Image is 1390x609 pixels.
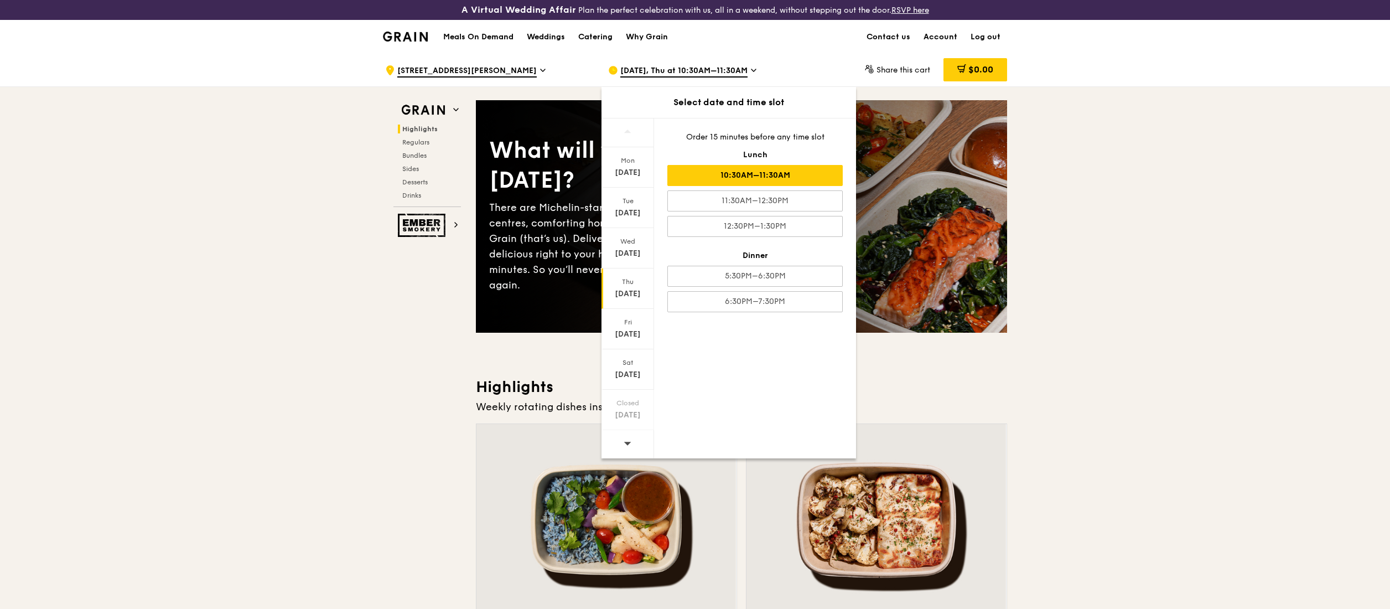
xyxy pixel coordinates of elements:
img: Grain web logo [398,100,449,120]
div: Plan the perfect celebration with us, all in a weekend, without stepping out the door. [376,4,1014,16]
a: Log out [964,20,1007,54]
a: Catering [572,20,619,54]
div: Weddings [527,20,565,54]
div: There are Michelin-star restaurants, hawker centres, comforting home-cooked classics… and Grain (... [489,200,741,293]
span: Share this cart [876,65,930,75]
div: Lunch [667,149,843,161]
div: [DATE] [603,248,652,259]
a: GrainGrain [383,19,428,53]
div: Select date and time slot [601,96,856,109]
a: Why Grain [619,20,675,54]
img: Grain [383,32,428,42]
h3: A Virtual Wedding Affair [461,4,576,16]
div: Wed [603,237,652,246]
div: Sat [603,358,652,367]
span: [DATE], Thu at 10:30AM–11:30AM [620,65,748,78]
div: Catering [578,20,613,54]
div: 5:30PM–6:30PM [667,266,843,287]
h3: Highlights [476,377,1007,397]
div: What will you eat [DATE]? [489,136,741,195]
div: Tue [603,197,652,205]
div: [DATE] [603,329,652,340]
span: Sides [402,165,419,173]
span: [STREET_ADDRESS][PERSON_NAME] [397,65,537,78]
div: Order 15 minutes before any time slot [667,132,843,143]
img: Ember Smokery web logo [398,214,449,237]
a: Weddings [520,20,572,54]
div: 10:30AM–11:30AM [667,165,843,186]
div: [DATE] [603,288,652,300]
div: [DATE] [603,167,652,178]
a: RSVP here [891,6,929,15]
a: Contact us [860,20,917,54]
span: Drinks [402,192,421,199]
div: 6:30PM–7:30PM [667,291,843,312]
span: Regulars [402,138,429,146]
a: Account [917,20,964,54]
span: Bundles [402,152,427,159]
div: Thu [603,277,652,286]
div: Dinner [667,250,843,261]
div: Closed [603,399,652,407]
div: [DATE] [603,208,652,219]
div: Fri [603,318,652,327]
div: Why Grain [626,20,668,54]
span: Desserts [402,178,428,186]
span: Highlights [402,125,438,133]
h1: Meals On Demand [443,32,514,43]
div: [DATE] [603,410,652,421]
div: Mon [603,156,652,165]
div: 12:30PM–1:30PM [667,216,843,237]
span: $0.00 [968,64,993,75]
div: Weekly rotating dishes inspired by flavours from around the world. [476,399,1007,415]
div: [DATE] [603,369,652,380]
div: 11:30AM–12:30PM [667,190,843,211]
